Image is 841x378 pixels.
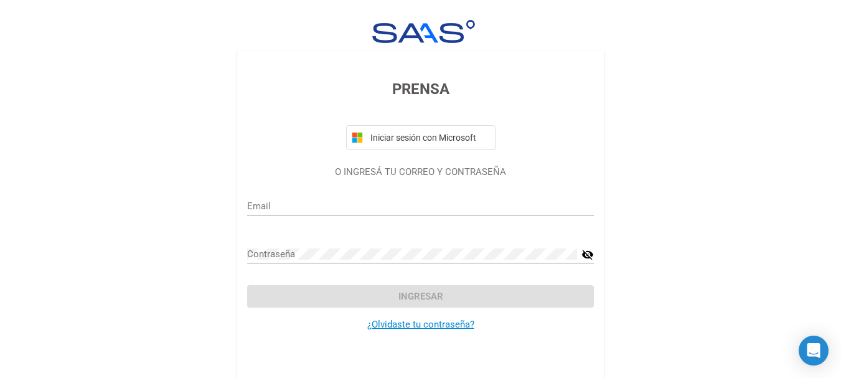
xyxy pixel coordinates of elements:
[247,78,594,100] h3: PRENSA
[247,165,594,179] p: O INGRESÁ TU CORREO Y CONTRASEÑA
[346,125,496,150] button: Iniciar sesión con Microsoft
[398,291,443,302] span: Ingresar
[367,319,474,330] a: ¿Olvidaste tu contraseña?
[581,247,594,262] mat-icon: visibility_off
[247,285,594,308] button: Ingresar
[368,133,490,143] span: Iniciar sesión con Microsoft
[799,336,829,366] div: Open Intercom Messenger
